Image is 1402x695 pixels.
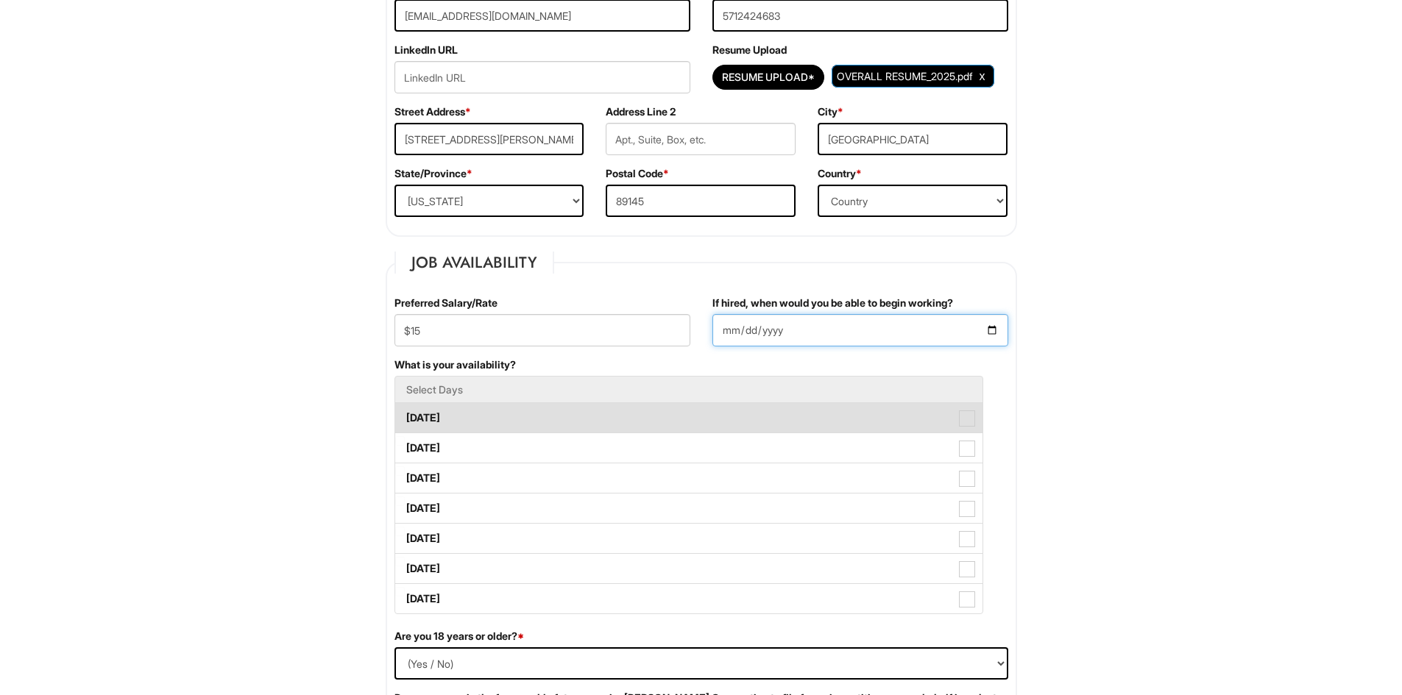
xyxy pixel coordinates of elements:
[395,433,983,463] label: [DATE]
[606,104,676,119] label: Address Line 2
[606,166,669,181] label: Postal Code
[818,104,843,119] label: City
[395,524,983,553] label: [DATE]
[394,252,554,274] legend: Job Availability
[406,384,971,395] h5: Select Days
[712,43,787,57] label: Resume Upload
[976,66,989,86] a: Clear Uploaded File
[395,584,983,613] label: [DATE]
[395,554,983,583] label: [DATE]
[818,185,1008,217] select: Country
[712,296,953,310] label: If hired, when would you be able to begin working?
[606,123,796,155] input: Apt., Suite, Box, etc.
[606,185,796,217] input: Postal Code
[394,61,690,93] input: LinkedIn URL
[395,493,983,523] label: [DATE]
[712,65,824,90] button: Resume Upload*Resume Upload*
[394,296,498,310] label: Preferred Salary/Rate
[394,357,516,372] label: What is your availability?
[394,166,472,181] label: State/Province
[818,166,862,181] label: Country
[394,647,1008,680] select: (Yes / No)
[837,70,972,82] span: OVERALL RESUME_2025.pdf
[394,104,471,119] label: Street Address
[395,403,983,432] label: [DATE]
[394,43,458,57] label: LinkedIn URL
[394,314,690,346] input: Preferred Salary/Rate
[394,185,584,217] select: State/Province
[394,629,524,644] label: Are you 18 years or older?
[818,123,1008,155] input: City
[395,463,983,493] label: [DATE]
[394,123,584,155] input: Street Address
